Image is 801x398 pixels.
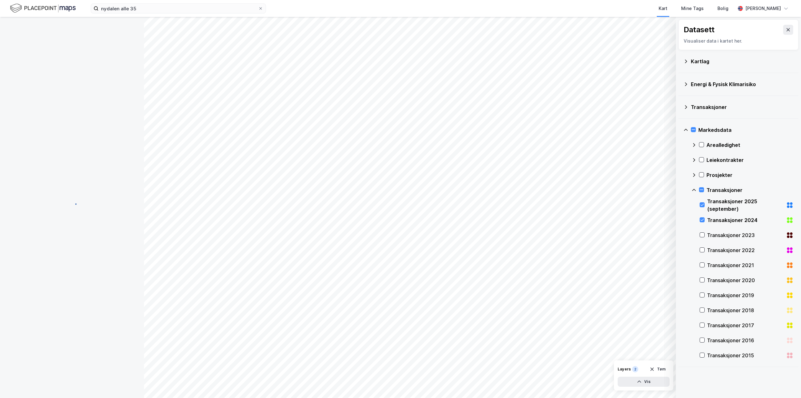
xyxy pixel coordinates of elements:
div: Transaksjoner 2016 [707,337,783,344]
div: Transaksjoner 2020 [707,277,783,284]
div: Mine Tags [681,5,704,12]
div: Layers [618,367,631,372]
div: Transaksjoner 2024 [707,216,783,224]
div: Energi & Fysisk Klimarisiko [691,80,793,88]
div: 2 [632,366,638,372]
input: Søk på adresse, matrikkel, gårdeiere, leietakere eller personer [99,4,258,13]
div: Bolig [717,5,728,12]
div: Kartlag [691,58,793,65]
div: Transaksjoner 2022 [707,246,783,254]
img: spinner.a6d8c91a73a9ac5275cf975e30b51cfb.svg [67,199,77,209]
div: Transaksjoner [707,186,793,194]
div: Transaksjoner 2017 [707,322,783,329]
div: Datasett [684,25,715,35]
div: Visualiser data i kartet her. [684,37,793,45]
iframe: Chat Widget [770,368,801,398]
button: Tøm [645,364,670,374]
div: Transaksjoner [691,103,793,111]
div: Transaksjoner 2023 [707,231,783,239]
div: Markedsdata [698,126,793,134]
div: Transaksjoner 2019 [707,292,783,299]
div: Arealledighet [707,141,793,149]
button: Vis [618,377,670,387]
div: Transaksjoner 2021 [707,261,783,269]
div: Leiekontrakter [707,156,793,164]
img: logo.f888ab2527a4732fd821a326f86c7f29.svg [10,3,76,14]
div: [PERSON_NAME] [745,5,781,12]
div: Prosjekter [707,171,793,179]
div: Transaksjoner 2025 (september) [707,198,783,213]
div: Kart [659,5,667,12]
div: Transaksjoner 2018 [707,307,783,314]
div: Transaksjoner 2015 [707,352,783,359]
div: Kontrollprogram for chat [770,368,801,398]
